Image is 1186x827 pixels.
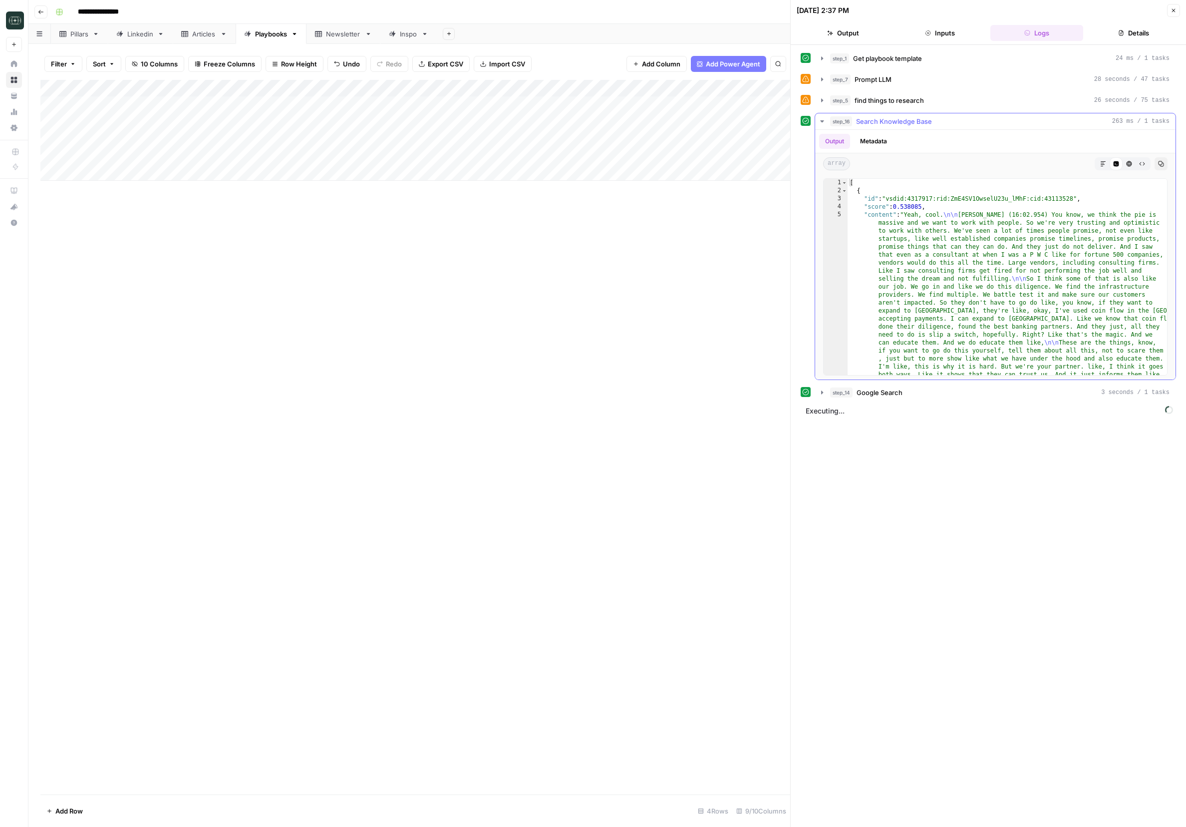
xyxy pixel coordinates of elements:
a: Articles [173,24,236,44]
a: Usage [6,104,22,120]
span: step_7 [830,74,851,84]
button: Logs [990,25,1083,41]
button: Add Power Agent [691,56,766,72]
button: Metadata [854,134,893,149]
button: Import CSV [474,56,532,72]
button: 263 ms / 1 tasks [815,113,1176,129]
div: [DATE] 2:37 PM [797,5,849,15]
span: step_14 [830,388,853,398]
span: Add Column [642,59,680,69]
span: 3 seconds / 1 tasks [1101,388,1170,397]
button: Workspace: Catalyst [6,8,22,33]
a: Linkedin [108,24,173,44]
button: Add Row [40,803,89,819]
span: Prompt LLM [855,74,891,84]
div: Pillars [70,29,88,39]
span: Import CSV [489,59,525,69]
button: Undo [327,56,366,72]
a: Newsletter [306,24,380,44]
button: Export CSV [412,56,470,72]
button: Details [1087,25,1180,41]
a: Settings [6,120,22,136]
button: Freeze Columns [188,56,262,72]
span: 26 seconds / 75 tasks [1094,96,1170,105]
span: Undo [343,59,360,69]
span: Get playbook template [853,53,922,63]
button: 3 seconds / 1 tasks [815,385,1176,401]
span: find things to research [855,95,924,105]
div: 4 Rows [694,803,732,819]
div: 2 [824,187,848,195]
a: Inspo [380,24,437,44]
div: 4 [824,203,848,211]
span: 24 ms / 1 tasks [1116,54,1170,63]
a: AirOps Academy [6,183,22,199]
span: array [823,157,850,170]
a: Browse [6,72,22,88]
div: 3 [824,195,848,203]
span: step_16 [830,116,852,126]
div: 1 [824,179,848,187]
span: 10 Columns [141,59,178,69]
span: Search Knowledge Base [856,116,932,126]
div: 263 ms / 1 tasks [815,130,1176,380]
span: Google Search [857,388,902,398]
a: Your Data [6,88,22,104]
span: Sort [93,59,106,69]
button: Add Column [626,56,687,72]
button: 24 ms / 1 tasks [815,50,1176,66]
div: 9/10 Columns [732,803,790,819]
span: Add Row [55,806,83,816]
button: Inputs [893,25,986,41]
button: Filter [44,56,82,72]
div: Articles [192,29,216,39]
a: Playbooks [236,24,306,44]
div: Inspo [400,29,417,39]
button: What's new? [6,199,22,215]
span: Executing... [803,403,1176,419]
span: Export CSV [428,59,463,69]
span: Toggle code folding, rows 1 through 77 [842,179,847,187]
div: Linkedin [127,29,153,39]
button: Sort [86,56,121,72]
div: 5 [824,211,848,714]
span: 28 seconds / 47 tasks [1094,75,1170,84]
span: step_5 [830,95,851,105]
span: step_1 [830,53,849,63]
button: Redo [370,56,408,72]
button: Row Height [266,56,323,72]
span: 263 ms / 1 tasks [1112,117,1170,126]
a: Pillars [51,24,108,44]
span: Filter [51,59,67,69]
button: Output [797,25,889,41]
button: Output [819,134,850,149]
button: Help + Support [6,215,22,231]
button: 26 seconds / 75 tasks [815,92,1176,108]
img: Catalyst Logo [6,11,24,29]
button: 28 seconds / 47 tasks [815,71,1176,87]
div: Playbooks [255,29,287,39]
span: Row Height [281,59,317,69]
span: Freeze Columns [204,59,255,69]
span: Toggle code folding, rows 2 through 16 [842,187,847,195]
a: Home [6,56,22,72]
button: 10 Columns [125,56,184,72]
span: Add Power Agent [706,59,760,69]
div: What's new? [6,199,21,214]
span: Redo [386,59,402,69]
div: Newsletter [326,29,361,39]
